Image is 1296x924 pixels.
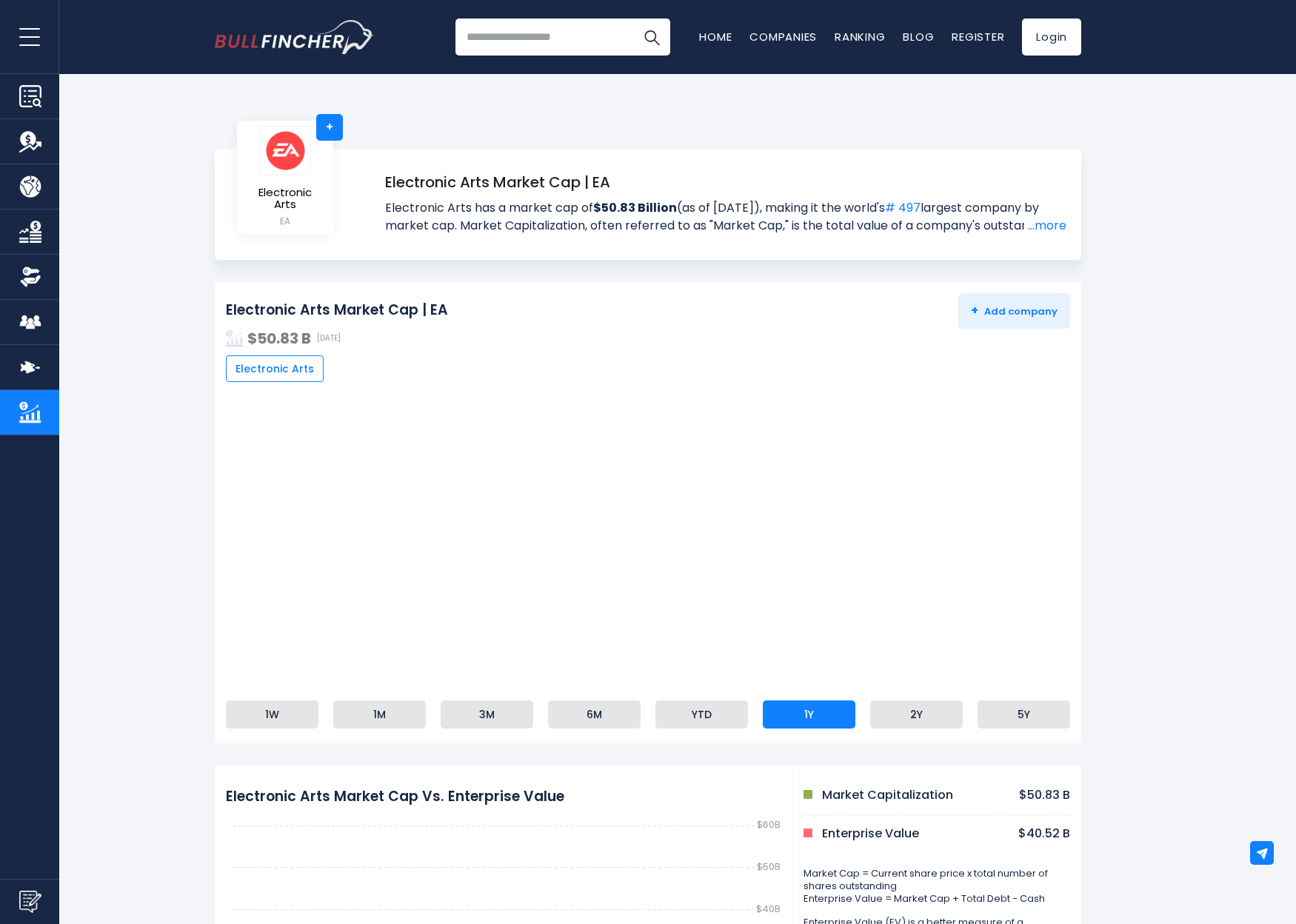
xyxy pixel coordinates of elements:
[19,266,41,288] img: Ownership
[247,328,311,349] strong: $50.83 B
[226,788,564,806] h2: Electronic Arts Market Cap Vs. Enterprise Value
[259,126,311,175] img: logo
[822,788,953,803] p: Market Capitalization
[835,29,885,44] a: Ranking
[756,902,781,916] text: $40B
[317,333,341,343] span: [DATE]
[385,199,1066,235] span: Electronic Arts has a market cap of (as of [DATE]), making it the world's largest company by mark...
[226,301,448,320] h2: Electronic Arts Market Cap | EA
[441,700,533,729] li: 3M
[978,700,1070,729] li: 5Y
[249,187,321,211] span: Electronic Arts
[548,700,641,729] li: 6M
[749,29,817,44] a: Companies
[226,700,318,729] li: 1W
[699,29,732,44] a: Home
[952,29,1004,44] a: Register
[885,199,921,216] a: # 497
[763,700,855,729] li: 1Y
[248,125,322,230] a: Electronic Arts EA
[249,215,321,228] small: EA
[215,20,374,54] a: Go to homepage
[215,20,375,54] img: Bullfincher logo
[1024,217,1066,235] a: ...more
[757,817,781,831] text: $60B
[226,329,244,347] img: addasd
[903,29,934,44] a: Blog
[870,700,963,729] li: 2Y
[1018,826,1070,842] p: $40.52 B
[633,19,670,56] button: Search
[333,700,426,729] li: 1M
[316,114,343,141] a: +
[655,700,748,729] li: YTD
[1019,788,1070,803] p: $50.83 B
[757,860,781,874] text: $50B
[971,304,1058,318] span: Add company
[822,826,919,842] p: Enterprise Value
[804,868,1070,905] p: Market Cap = Current share price x total number of shares outstanding Enterprise Value = Market C...
[1022,19,1081,56] a: Login
[958,293,1070,329] button: +Add company
[385,171,1066,193] h1: Electronic Arts Market Cap | EA
[593,199,677,216] strong: $50.83 Billion
[971,302,978,319] strong: +
[236,362,314,375] span: Electronic Arts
